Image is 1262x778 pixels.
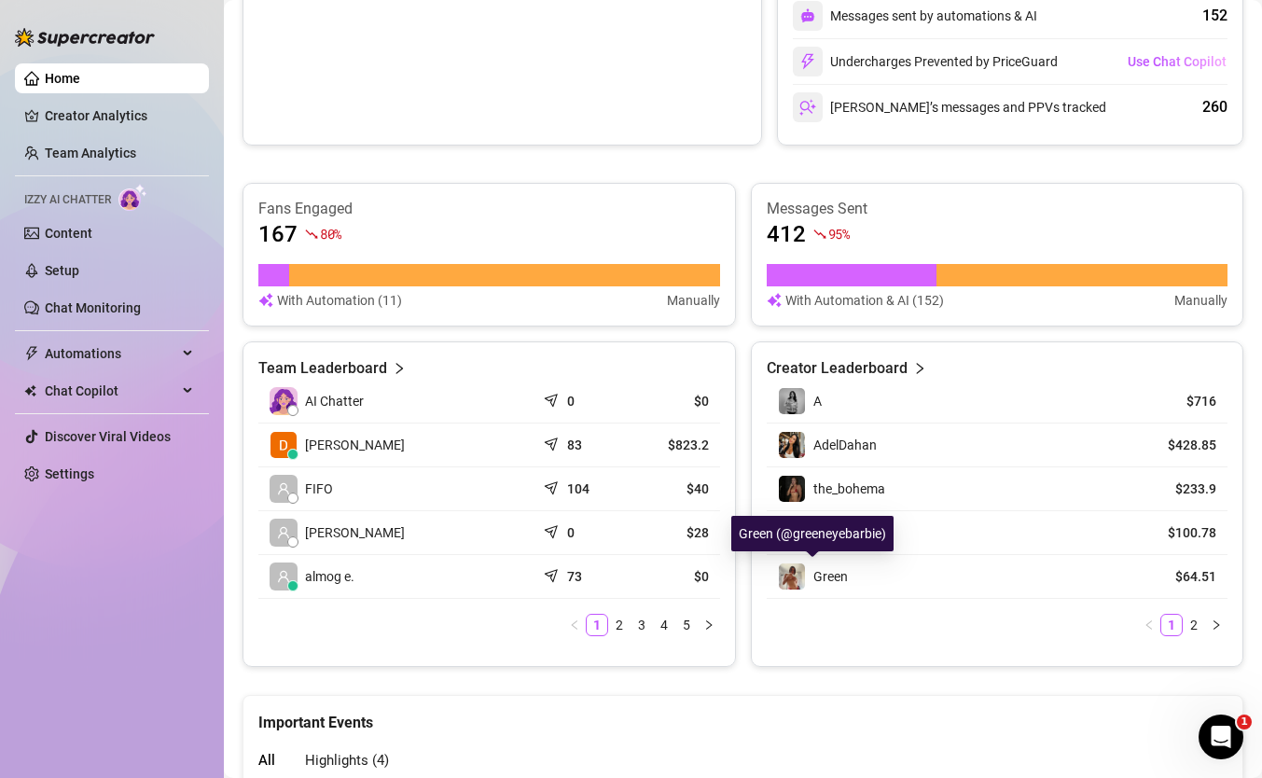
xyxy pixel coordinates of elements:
[767,219,806,249] article: 412
[1211,619,1222,631] span: right
[45,263,79,278] a: Setup
[779,476,805,502] img: the_bohema
[813,438,877,452] span: AdelDahan
[45,101,194,131] a: Creator Analytics
[793,47,1058,76] div: Undercharges Prevented by PriceGuard
[631,615,652,635] a: 3
[544,477,562,495] span: send
[45,226,92,241] a: Content
[258,199,720,219] article: Fans Engaged
[828,225,850,243] span: 95 %
[277,570,290,583] span: user
[1131,392,1216,410] article: $716
[1144,619,1155,631] span: left
[1184,615,1204,635] a: 2
[567,436,582,454] article: 83
[277,526,290,539] span: user
[1138,614,1160,636] button: left
[270,387,298,415] img: izzy-ai-chatter-avatar-DDCN_rTZ.svg
[698,614,720,636] li: Next Page
[45,466,94,481] a: Settings
[1131,479,1216,498] article: $233.9
[813,394,822,409] span: A
[675,614,698,636] li: 5
[653,614,675,636] li: 4
[1202,96,1227,118] div: 260
[639,479,709,498] article: $40
[569,619,580,631] span: left
[305,522,405,543] span: [PERSON_NAME]
[563,614,586,636] li: Previous Page
[639,436,709,454] article: $823.2
[258,357,387,380] article: Team Leaderboard
[813,569,848,584] span: Green
[45,71,80,86] a: Home
[779,432,805,458] img: AdelDahan
[1205,614,1227,636] li: Next Page
[1161,615,1182,635] a: 1
[320,225,341,243] span: 80 %
[24,384,36,397] img: Chat Copilot
[1128,54,1227,69] span: Use Chat Copilot
[587,615,607,635] a: 1
[1131,436,1216,454] article: $428.85
[24,191,111,209] span: Izzy AI Chatter
[1131,523,1216,542] article: $100.78
[767,290,782,311] img: svg%3e
[785,290,944,311] article: With Automation & AI (152)
[793,92,1106,122] div: [PERSON_NAME]’s messages and PPVs tracked
[305,391,364,411] span: AI Chatter
[800,8,815,23] img: svg%3e
[393,357,406,380] span: right
[45,429,171,444] a: Discover Viral Videos
[799,99,816,116] img: svg%3e
[667,290,720,311] article: Manually
[544,433,562,452] span: send
[305,435,405,455] span: [PERSON_NAME]
[639,392,709,410] article: $0
[813,481,885,496] span: the_bohema
[609,615,630,635] a: 2
[1199,715,1243,759] iframe: Intercom live chat
[654,615,674,635] a: 4
[767,199,1228,219] article: Messages Sent
[567,392,575,410] article: 0
[813,228,826,241] span: fall
[544,564,562,583] span: send
[608,614,631,636] li: 2
[277,482,290,495] span: user
[1205,614,1227,636] button: right
[731,516,894,551] div: Green (@greeneyebarbie)
[118,184,147,211] img: AI Chatter
[779,563,805,590] img: Green
[631,614,653,636] li: 3
[779,388,805,414] img: A
[793,1,1037,31] div: Messages sent by automations & AI
[1138,614,1160,636] li: Previous Page
[1160,614,1183,636] li: 1
[767,357,908,380] article: Creator Leaderboard
[305,479,333,499] span: FIFO
[544,389,562,408] span: send
[544,521,562,539] span: send
[24,346,39,361] span: thunderbolt
[258,696,1227,734] div: Important Events
[45,146,136,160] a: Team Analytics
[45,376,177,406] span: Chat Copilot
[45,339,177,368] span: Automations
[258,290,273,311] img: svg%3e
[305,566,354,587] span: almog e.
[1237,715,1252,729] span: 1
[258,752,275,769] span: All
[45,300,141,315] a: Chat Monitoring
[1127,47,1227,76] button: Use Chat Copilot
[1131,567,1216,586] article: $64.51
[676,615,697,635] a: 5
[1202,5,1227,27] div: 152
[567,479,589,498] article: 104
[698,614,720,636] button: right
[913,357,926,380] span: right
[270,432,297,458] img: Dana Roz
[586,614,608,636] li: 1
[305,228,318,241] span: fall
